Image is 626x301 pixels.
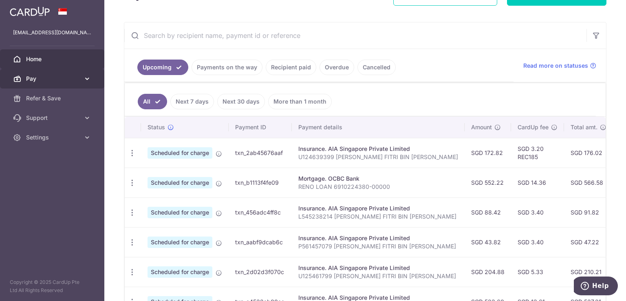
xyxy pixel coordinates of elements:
span: Scheduled for charge [148,177,212,188]
div: Mortgage. OCBC Bank [298,175,458,183]
span: Status [148,123,165,131]
a: All [138,94,167,109]
div: Insurance. AIA Singapore Private Limited [298,145,458,153]
td: SGD 566.58 [564,168,613,197]
p: [EMAIL_ADDRESS][DOMAIN_NAME] [13,29,91,37]
td: SGD 5.33 [511,257,564,287]
p: L545238214 [PERSON_NAME] FITRI BIN [PERSON_NAME] [298,212,458,221]
td: txn_aabf9dcab6c [229,227,292,257]
span: Pay [26,75,80,83]
a: Recipient paid [266,60,316,75]
span: Read more on statuses [523,62,588,70]
span: Amount [471,123,492,131]
td: txn_b1113f4fe09 [229,168,292,197]
span: Support [26,114,80,122]
td: txn_2ab45676aaf [229,138,292,168]
span: Settings [26,133,80,142]
td: SGD 88.42 [465,197,511,227]
span: Scheduled for charge [148,147,212,159]
span: Scheduled for charge [148,207,212,218]
span: Total amt. [571,123,597,131]
td: SGD 47.22 [564,227,613,257]
td: SGD 204.88 [465,257,511,287]
a: Upcoming [137,60,188,75]
a: Next 7 days [170,94,214,109]
a: Overdue [320,60,354,75]
span: CardUp fee [518,123,549,131]
iframe: Opens a widget where you can find more information [574,277,618,297]
p: U124639399 [PERSON_NAME] FITRI BIN [PERSON_NAME] [298,153,458,161]
span: Refer & Save [26,94,80,102]
td: SGD 3.20 REC185 [511,138,564,168]
img: CardUp [10,7,50,16]
th: Payment ID [229,117,292,138]
p: RENO LOAN 6910224380-00000 [298,183,458,191]
p: U125461799 [PERSON_NAME] FITRI BIN [PERSON_NAME] [298,272,458,280]
span: Scheduled for charge [148,237,212,248]
td: SGD 210.21 [564,257,613,287]
td: txn_456adc4ff8c [229,197,292,227]
span: Scheduled for charge [148,266,212,278]
td: SGD 552.22 [465,168,511,197]
a: Payments on the way [192,60,262,75]
td: txn_2d02d3f070c [229,257,292,287]
td: SGD 3.40 [511,227,564,257]
a: Next 30 days [217,94,265,109]
div: Insurance. AIA Singapore Private Limited [298,234,458,242]
td: SGD 43.82 [465,227,511,257]
a: More than 1 month [268,94,332,109]
span: Home [26,55,80,63]
td: SGD 3.40 [511,197,564,227]
td: SGD 91.82 [564,197,613,227]
p: P561457079 [PERSON_NAME] FITRI BIN [PERSON_NAME] [298,242,458,250]
td: SGD 172.82 [465,138,511,168]
div: Insurance. AIA Singapore Private Limited [298,204,458,212]
input: Search by recipient name, payment id or reference [124,22,586,49]
a: Read more on statuses [523,62,596,70]
td: SGD 14.36 [511,168,564,197]
td: SGD 176.02 [564,138,613,168]
th: Payment details [292,117,465,138]
a: Cancelled [357,60,396,75]
div: Insurance. AIA Singapore Private Limited [298,264,458,272]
